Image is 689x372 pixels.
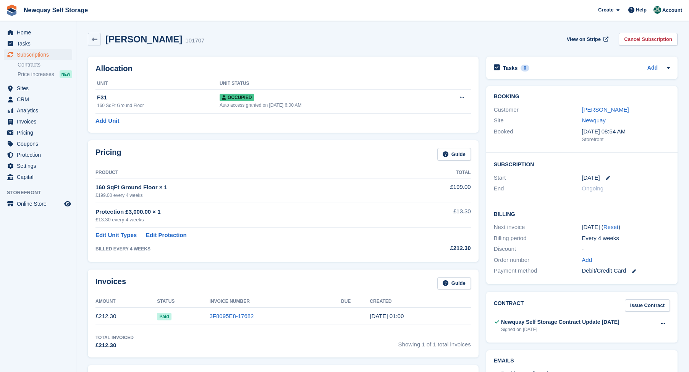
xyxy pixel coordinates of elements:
[370,313,404,319] time: 2025-08-16 00:00:20 UTC
[598,6,613,14] span: Create
[95,277,126,290] h2: Invoices
[220,94,254,101] span: Occupied
[494,256,582,265] div: Order number
[619,33,678,45] a: Cancel Subscription
[210,296,341,308] th: Invoice Number
[4,38,72,49] a: menu
[370,296,471,308] th: Created
[4,172,72,182] a: menu
[17,198,63,209] span: Online Store
[494,174,582,182] div: Start
[95,78,220,90] th: Unit
[105,34,182,44] h2: [PERSON_NAME]
[17,83,63,94] span: Sites
[17,27,63,38] span: Home
[341,296,370,308] th: Due
[501,318,619,326] div: Newquay Self Storage Contract Update [DATE]
[437,148,471,161] a: Guide
[636,6,647,14] span: Help
[157,313,171,320] span: Paid
[401,244,471,253] div: £212.30
[494,299,524,312] h2: Contract
[582,266,670,275] div: Debit/Credit Card
[157,296,209,308] th: Status
[6,5,18,16] img: stora-icon-8386f47178a22dfd0bd8f6a31ec36ba5ce8667c1dd55bd0f319d3a0aa187defe.svg
[501,326,619,333] div: Signed on [DATE]
[17,38,63,49] span: Tasks
[401,179,471,203] td: £199.00
[95,183,401,192] div: 160 SqFt Ground Floor × 1
[95,208,401,216] div: Protection £3,000.00 × 1
[18,71,54,78] span: Price increases
[95,296,157,308] th: Amount
[494,160,670,168] h2: Subscription
[60,70,72,78] div: NEW
[63,199,72,208] a: Preview store
[4,138,72,149] a: menu
[220,102,430,109] div: Auto access granted on [DATE] 6:00 AM
[503,65,518,71] h2: Tasks
[494,94,670,100] h2: Booking
[17,116,63,127] span: Invoices
[4,116,72,127] a: menu
[582,174,600,182] time: 2025-08-16 00:00:00 UTC
[4,49,72,60] a: menu
[582,223,670,232] div: [DATE] ( )
[582,127,670,136] div: [DATE] 08:54 AM
[521,65,529,71] div: 0
[494,266,582,275] div: Payment method
[582,185,603,192] span: Ongoing
[95,167,401,179] th: Product
[582,245,670,253] div: -
[97,102,220,109] div: 160 SqFt Ground Floor
[437,277,471,290] a: Guide
[185,36,204,45] div: 101707
[653,6,661,14] img: JON
[17,127,63,138] span: Pricing
[4,27,72,38] a: menu
[95,308,157,325] td: £212.30
[97,93,220,102] div: F31
[17,49,63,60] span: Subscriptions
[564,33,610,45] a: View on Stripe
[494,116,582,125] div: Site
[398,334,471,350] span: Showing 1 of 1 total invoices
[4,161,72,171] a: menu
[17,105,63,116] span: Analytics
[95,117,119,125] a: Add Unit
[494,210,670,218] h2: Billing
[4,105,72,116] a: menu
[582,117,606,123] a: Newquay
[95,341,134,350] div: £212.30
[17,161,63,171] span: Settings
[494,358,670,364] h2: Emails
[95,148,121,161] h2: Pricing
[625,299,670,312] a: Issue Contract
[146,231,187,240] a: Edit Protection
[95,245,401,252] div: BILLED EVERY 4 WEEKS
[17,94,63,105] span: CRM
[567,36,601,43] span: View on Stripe
[7,189,76,197] span: Storefront
[95,216,401,224] div: £13.30 every 4 weeks
[494,127,582,143] div: Booked
[494,245,582,253] div: Discount
[4,198,72,209] a: menu
[582,136,670,143] div: Storefront
[21,4,91,16] a: Newquay Self Storage
[582,234,670,243] div: Every 4 weeks
[17,172,63,182] span: Capital
[603,224,618,230] a: Reset
[401,167,471,179] th: Total
[95,64,471,73] h2: Allocation
[18,61,72,68] a: Contracts
[4,149,72,160] a: menu
[4,83,72,94] a: menu
[220,78,430,90] th: Unit Status
[95,231,137,240] a: Edit Unit Types
[17,149,63,160] span: Protection
[17,138,63,149] span: Coupons
[95,192,401,199] div: £199.00 every 4 weeks
[401,203,471,228] td: £13.30
[662,6,682,14] span: Account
